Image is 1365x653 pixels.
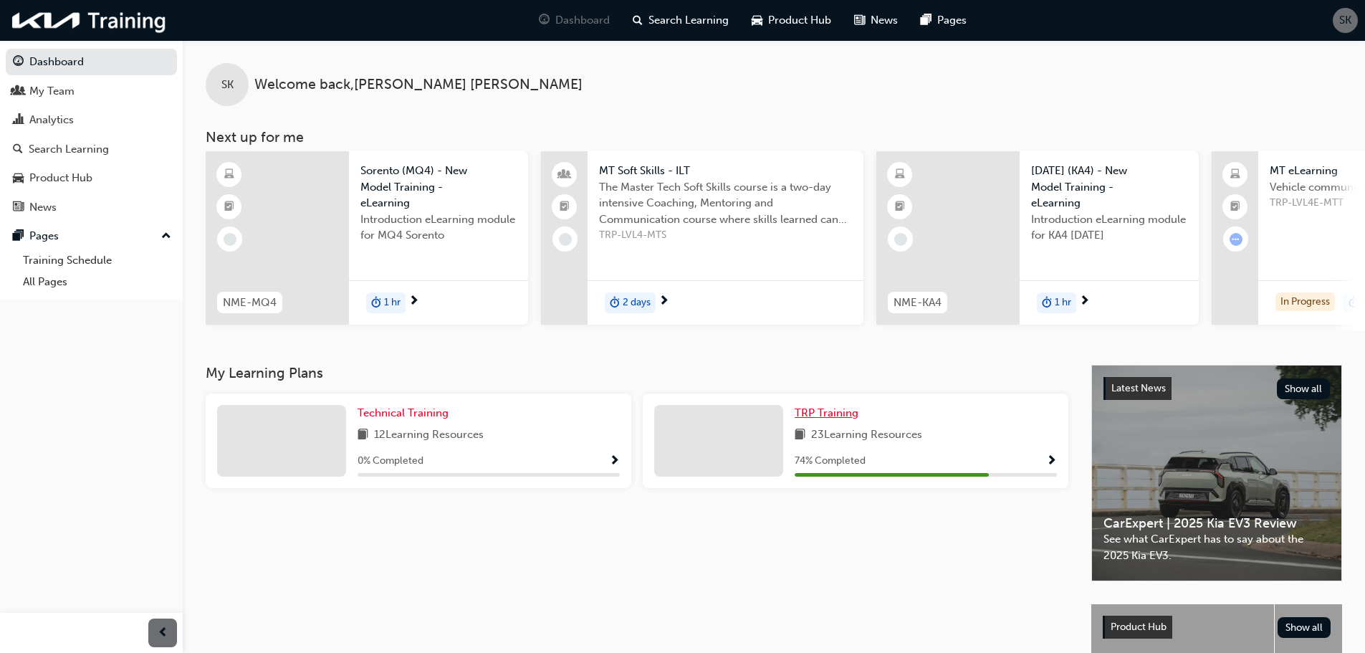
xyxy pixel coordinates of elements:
[894,233,907,246] span: learningRecordVerb_NONE-icon
[658,295,669,308] span: next-icon
[206,151,528,325] a: NME-MQ4Sorento (MQ4) - New Model Training - eLearningIntroduction eLearning module for MQ4 Sorent...
[158,624,168,642] span: prev-icon
[1031,211,1187,244] span: Introduction eLearning module for KA4 [DATE]
[17,249,177,272] a: Training Schedule
[358,406,449,419] span: Technical Training
[555,12,610,29] span: Dashboard
[1055,295,1071,311] span: 1 hr
[360,211,517,244] span: Introduction eLearning module for MQ4 Sorento
[7,6,172,35] img: kia-training
[13,172,24,185] span: car-icon
[1349,294,1359,313] span: duration-icon
[371,294,381,313] span: duration-icon
[6,49,177,75] a: Dashboard
[811,426,922,444] span: 23 Learning Resources
[871,12,898,29] span: News
[6,107,177,133] a: Analytics
[752,11,762,29] span: car-icon
[408,295,419,308] span: next-icon
[374,426,484,444] span: 12 Learning Resources
[610,294,620,313] span: duration-icon
[224,198,234,216] span: booktick-icon
[621,6,740,35] a: search-iconSearch Learning
[13,143,23,156] span: search-icon
[1103,616,1331,639] a: Product HubShow all
[895,166,905,184] span: learningResourceType_ELEARNING-icon
[1103,377,1330,400] a: Latest NewsShow all
[541,151,863,325] a: MT Soft Skills - ILTThe Master Tech Soft Skills course is a two-day intensive Coaching, Mentoring...
[13,85,24,98] span: people-icon
[6,78,177,105] a: My Team
[599,179,852,228] span: The Master Tech Soft Skills course is a two-day intensive Coaching, Mentoring and Communication c...
[13,201,24,214] span: news-icon
[559,233,572,246] span: learningRecordVerb_NONE-icon
[13,230,24,243] span: pages-icon
[1079,295,1090,308] span: next-icon
[6,194,177,221] a: News
[633,11,643,29] span: search-icon
[1103,515,1330,532] span: CarExpert | 2025 Kia EV3 Review
[1046,455,1057,468] span: Show Progress
[1046,452,1057,470] button: Show Progress
[13,114,24,127] span: chart-icon
[623,295,651,311] span: 2 days
[224,233,236,246] span: learningRecordVerb_NONE-icon
[29,112,74,128] div: Analytics
[527,6,621,35] a: guage-iconDashboard
[29,83,75,100] div: My Team
[6,223,177,249] button: Pages
[1111,621,1167,633] span: Product Hub
[254,77,583,93] span: Welcome back , [PERSON_NAME] [PERSON_NAME]
[795,406,858,419] span: TRP Training
[6,46,177,223] button: DashboardMy TeamAnalyticsSearch LearningProduct HubNews
[876,151,1199,325] a: NME-KA4[DATE] (KA4) - New Model Training - eLearningIntroduction eLearning module for KA4 [DATE]d...
[768,12,831,29] span: Product Hub
[224,166,234,184] span: learningResourceType_ELEARNING-icon
[183,129,1365,146] h3: Next up for me
[1091,365,1342,581] a: Latest NewsShow allCarExpert | 2025 Kia EV3 ReviewSee what CarExpert has to say about the 2025 Ki...
[921,11,931,29] span: pages-icon
[560,198,570,216] span: booktick-icon
[29,228,59,244] div: Pages
[648,12,729,29] span: Search Learning
[795,426,805,444] span: book-icon
[6,165,177,191] a: Product Hub
[1277,378,1331,399] button: Show all
[1042,294,1052,313] span: duration-icon
[909,6,978,35] a: pages-iconPages
[609,455,620,468] span: Show Progress
[740,6,843,35] a: car-iconProduct Hub
[1230,233,1242,246] span: learningRecordVerb_ATTEMPT-icon
[223,295,277,311] span: NME-MQ4
[895,198,905,216] span: booktick-icon
[1339,12,1351,29] span: SK
[1278,617,1331,638] button: Show all
[599,163,852,179] span: MT Soft Skills - ILT
[384,295,401,311] span: 1 hr
[358,405,454,421] a: Technical Training
[843,6,909,35] a: news-iconNews
[539,11,550,29] span: guage-icon
[1333,8,1358,33] button: SK
[360,163,517,211] span: Sorento (MQ4) - New Model Training - eLearning
[1031,163,1187,211] span: [DATE] (KA4) - New Model Training - eLearning
[560,166,570,184] span: people-icon
[13,56,24,69] span: guage-icon
[937,12,967,29] span: Pages
[1230,166,1240,184] span: laptop-icon
[17,271,177,293] a: All Pages
[609,452,620,470] button: Show Progress
[161,227,171,246] span: up-icon
[1111,382,1166,394] span: Latest News
[358,453,423,470] span: 0 % Completed
[795,453,866,470] span: 74 % Completed
[221,77,234,93] span: SK
[854,11,865,29] span: news-icon
[6,136,177,163] a: Search Learning
[358,426,368,444] span: book-icon
[1230,198,1240,216] span: booktick-icon
[795,405,864,421] a: TRP Training
[894,295,942,311] span: NME-KA4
